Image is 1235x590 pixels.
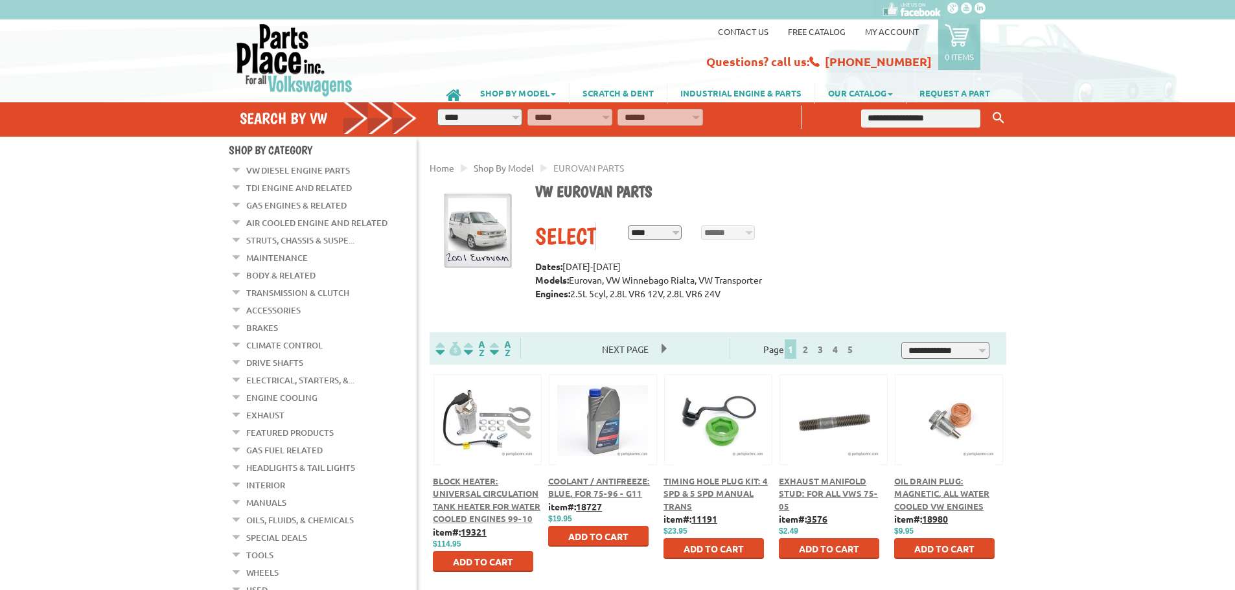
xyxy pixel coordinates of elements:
a: Gas Engines & Related [246,197,347,214]
a: Contact us [718,26,768,37]
a: Drive Shafts [246,354,303,371]
b: item#: [779,513,827,525]
a: Timing Hole Plug Kit: 4 Spd & 5 Spd Manual Trans [664,475,768,512]
img: Sort by Sales Rank [487,341,513,356]
a: OUR CATALOG [815,82,906,104]
a: 2 [800,343,811,355]
p: [DATE]-[DATE] Eurovan, VW Winnebago Rialta, VW Transporter 2.5L 5cyl, 2.8L VR6 12V, 2.8L VR6 24V [535,260,997,314]
button: Add to Cart [433,551,533,572]
a: Engine Cooling [246,389,317,406]
a: Air Cooled Engine and Related [246,214,387,231]
a: Electrical, Starters, &... [246,372,354,389]
a: SCRATCH & DENT [570,82,667,104]
span: $23.95 [664,527,687,536]
u: 11191 [691,513,717,525]
p: 0 items [945,51,974,62]
a: Climate Control [246,337,323,354]
a: Exhaust Manifold Stud: For All VWs 75-05 [779,475,878,512]
a: Next Page [589,343,662,355]
b: item#: [664,513,717,525]
span: 1 [785,339,796,359]
a: Headlights & Tail Lights [246,459,355,476]
a: Maintenance [246,249,308,266]
a: REQUEST A PART [906,82,1003,104]
button: Add to Cart [664,538,764,559]
a: Accessories [246,302,301,319]
img: filterpricelow.svg [435,341,461,356]
span: Add to Cart [684,543,744,554]
h4: Shop By Category [229,143,417,157]
a: Interior [246,477,285,494]
button: Add to Cart [779,538,879,559]
a: 5 [844,343,856,355]
span: $19.95 [548,514,572,523]
div: Select [535,222,595,250]
span: Next Page [589,339,662,359]
img: Parts Place Inc! [235,23,354,97]
b: item#: [894,513,948,525]
span: $9.95 [894,527,914,536]
img: Eurovan [439,193,516,269]
u: 19321 [461,526,487,538]
a: 4 [829,343,841,355]
a: 0 items [938,19,980,70]
div: Page [730,338,891,359]
span: Add to Cart [453,556,513,567]
strong: Dates: [535,260,562,272]
a: INDUSTRIAL ENGINE & PARTS [667,82,814,104]
u: 18980 [922,513,948,525]
button: Keyword Search [989,108,1008,129]
u: 3576 [807,513,827,525]
u: 18727 [576,501,602,512]
a: Featured Products [246,424,334,441]
a: Manuals [246,494,286,511]
a: Block Heater: Universal Circulation Tank Heater For Water Cooled Engines 99-10 [433,475,540,525]
a: Coolant / Antifreeze: Blue, for 75-96 - G11 [548,475,650,499]
a: Oils, Fluids, & Chemicals [246,512,354,528]
span: $114.95 [433,539,461,549]
button: Add to Cart [894,538,995,559]
h1: VW Eurovan parts [535,182,997,203]
h4: Search by VW [240,109,417,128]
a: TDI Engine and Related [246,179,352,196]
a: Home [430,162,454,174]
a: Brakes [246,319,278,336]
a: Special Deals [246,529,307,546]
strong: Models: [535,274,569,286]
a: 3 [814,343,826,355]
a: Transmission & Clutch [246,284,349,301]
img: Sort by Headline [461,341,487,356]
a: Gas Fuel Related [246,442,323,459]
b: item#: [548,501,602,512]
a: My Account [865,26,919,37]
a: Oil Drain Plug: Magnetic, All Water Cooled VW Engines [894,475,989,512]
a: SHOP BY MODEL [467,82,569,104]
span: EUROVAN PARTS [553,162,624,174]
a: Free Catalog [788,26,846,37]
span: Add to Cart [568,530,629,542]
b: item#: [433,526,487,538]
a: Struts, Chassis & Suspe... [246,232,354,249]
span: $2.49 [779,527,798,536]
span: Add to Cart [914,543,975,554]
a: Wheels [246,564,279,581]
a: Tools [246,547,273,563]
strong: Engines: [535,288,570,299]
a: VW Diesel Engine Parts [246,162,350,179]
span: Add to Cart [799,543,859,554]
button: Add to Cart [548,526,649,547]
a: Shop By Model [474,162,534,174]
a: Body & Related [246,267,316,284]
a: Exhaust [246,407,284,424]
